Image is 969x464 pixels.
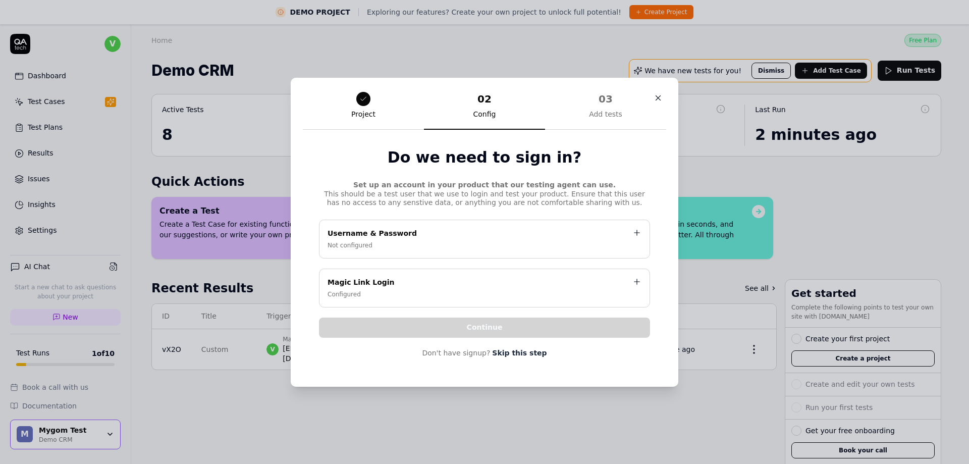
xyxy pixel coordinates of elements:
div: Project [351,110,375,119]
div: 03 [599,91,613,107]
div: 02 [477,91,492,107]
h2: Do we need to sign in? [319,146,650,169]
button: Close Modal [650,90,666,106]
div: This should be a test user that we use to login and test your product. Ensure that this user has ... [319,181,650,208]
div: Username & Password [328,228,641,241]
span: Don't have signup? [422,348,490,358]
div: Config [473,110,496,119]
span: Set up an account in your product that our testing agent can use. [353,181,616,189]
a: Skip this step [492,348,547,358]
span: Continue [467,322,503,333]
div: Magic Link Login [328,277,641,290]
button: Continue [319,318,650,338]
div: Configured [328,290,641,299]
div: Add tests [589,110,622,119]
div: Not configured [328,241,641,250]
